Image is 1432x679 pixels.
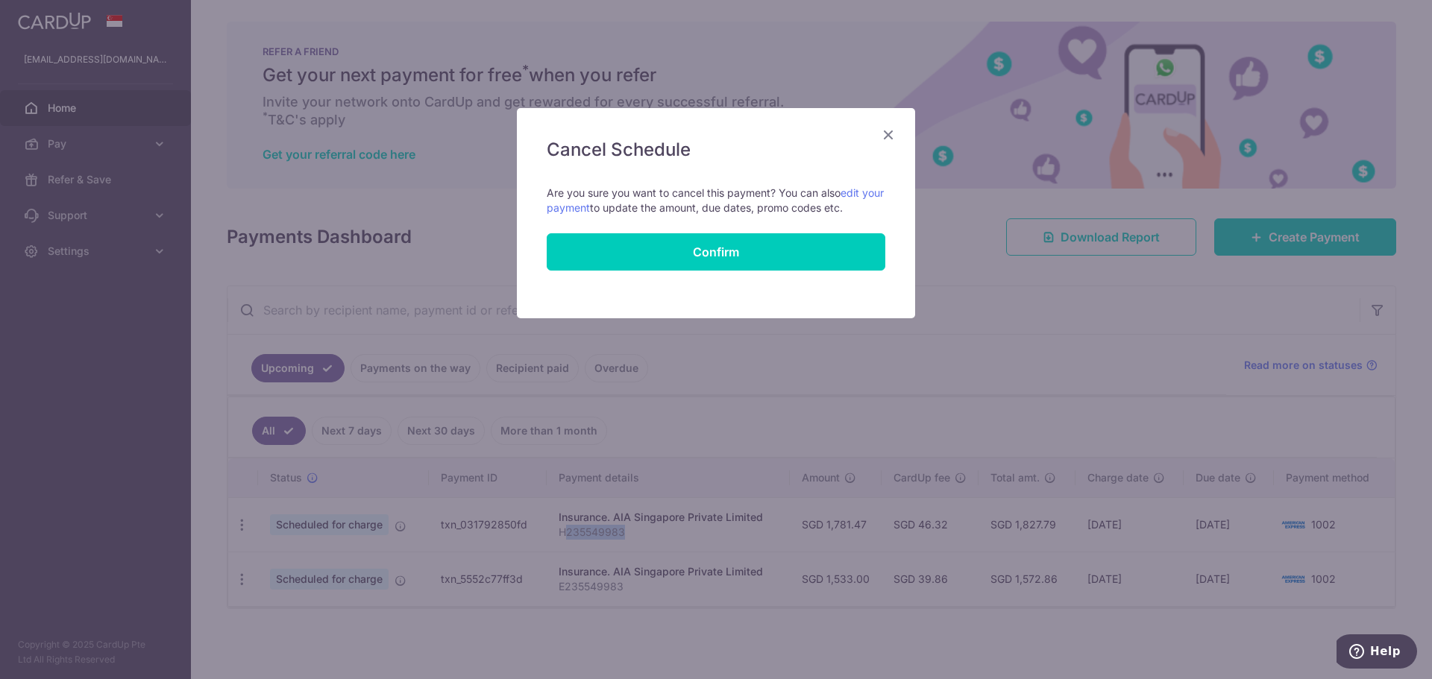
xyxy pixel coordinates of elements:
h5: Cancel Schedule [547,138,885,162]
iframe: Opens a widget where you can find more information [1337,634,1417,672]
button: Close [879,126,897,144]
button: Confirm [547,233,885,271]
p: Are you sure you want to cancel this payment? You can also to update the amount, due dates, promo... [547,186,885,215]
